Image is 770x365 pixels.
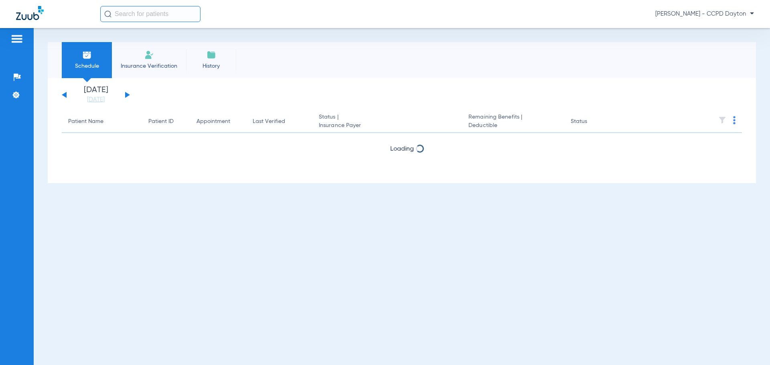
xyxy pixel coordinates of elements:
[718,116,726,124] img: filter.svg
[319,121,456,130] span: Insurance Payer
[68,62,106,70] span: Schedule
[253,117,306,126] div: Last Verified
[16,6,44,20] img: Zuub Logo
[82,50,92,60] img: Schedule
[207,50,216,60] img: History
[390,146,414,152] span: Loading
[118,62,180,70] span: Insurance Verification
[72,96,120,104] a: [DATE]
[192,62,230,70] span: History
[68,117,136,126] div: Patient Name
[104,10,111,18] img: Search Icon
[655,10,754,18] span: [PERSON_NAME] - CCPD Dayton
[733,116,736,124] img: group-dot-blue.svg
[68,117,103,126] div: Patient Name
[468,121,557,130] span: Deductible
[148,117,174,126] div: Patient ID
[148,117,184,126] div: Patient ID
[462,111,564,133] th: Remaining Benefits |
[197,117,240,126] div: Appointment
[100,6,201,22] input: Search for patients
[253,117,285,126] div: Last Verified
[197,117,230,126] div: Appointment
[144,50,154,60] img: Manual Insurance Verification
[72,86,120,104] li: [DATE]
[10,34,23,44] img: hamburger-icon
[564,111,618,133] th: Status
[312,111,462,133] th: Status |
